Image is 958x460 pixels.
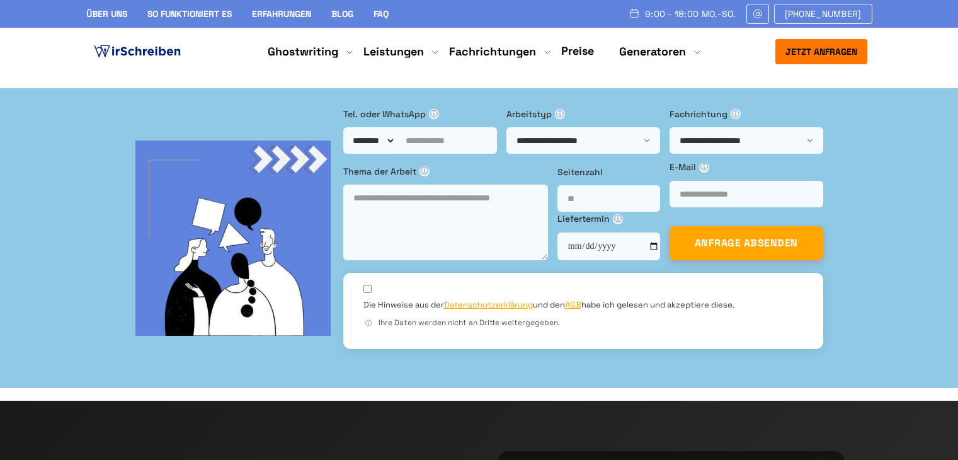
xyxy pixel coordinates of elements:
[670,226,823,260] button: ANFRAGE ABSENDEN
[557,165,660,179] label: Seitenzahl
[147,8,232,20] a: So funktioniert es
[699,163,709,173] span: ⓘ
[363,318,374,328] span: ⓘ
[785,9,862,19] span: [PHONE_NUMBER]
[429,109,439,119] span: ⓘ
[268,44,338,59] a: Ghostwriting
[343,164,548,178] label: Thema der Arbeit
[374,8,389,20] a: FAQ
[363,44,424,59] a: Leistungen
[565,299,581,310] a: AGB
[343,107,497,121] label: Tel. oder WhatsApp
[363,317,803,329] div: Ihre Daten werden nicht an Dritte weitergegeben.
[91,42,183,61] img: logo ghostwriter-österreich
[670,107,823,121] label: Fachrichtung
[731,109,741,119] span: ⓘ
[419,166,430,176] span: ⓘ
[619,44,686,59] a: Generatoren
[444,299,533,310] a: Datenschutzerklärung
[613,214,623,224] span: ⓘ
[331,8,353,20] a: Blog
[506,107,660,121] label: Arbeitstyp
[86,8,127,20] a: Über uns
[774,4,872,24] a: [PHONE_NUMBER]
[135,141,331,336] img: bg
[561,43,594,58] a: Preise
[252,8,311,20] a: Erfahrungen
[752,9,763,19] img: Email
[629,8,640,18] img: Schedule
[555,109,565,119] span: ⓘ
[449,44,536,59] a: Fachrichtungen
[670,160,823,174] label: E-Mail
[363,299,734,311] label: Die Hinweise aus der und den habe ich gelesen und akzeptiere diese.
[645,9,736,19] span: 9:00 - 18:00 Mo.-So.
[557,212,660,226] label: Liefertermin
[775,39,867,64] button: Jetzt anfragen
